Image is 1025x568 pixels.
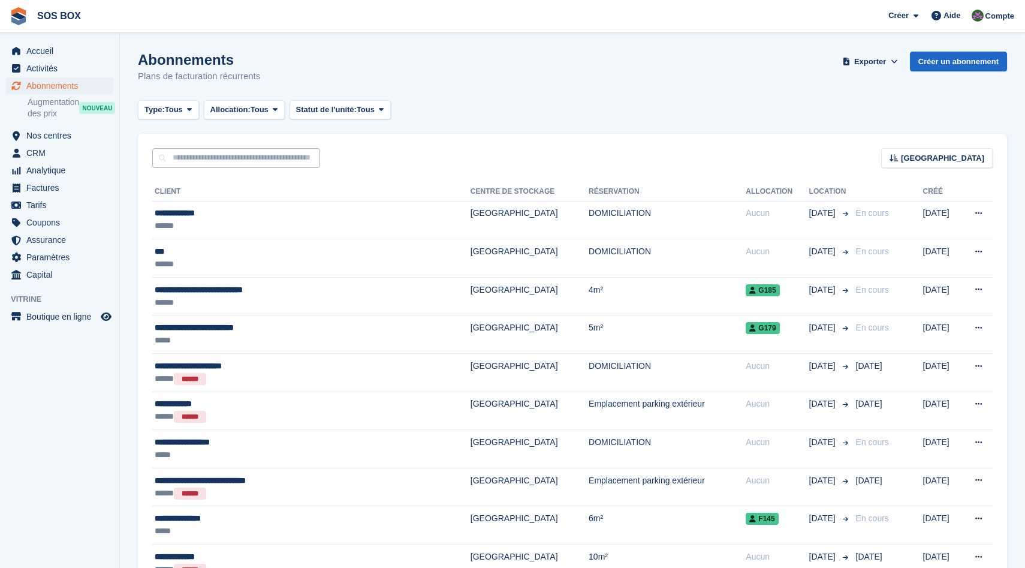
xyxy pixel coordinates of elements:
td: DOMICILIATION [589,239,746,278]
span: Factures [26,179,98,196]
span: Créer [888,10,909,22]
span: En cours [856,323,889,332]
div: Aucun [746,398,809,410]
span: [DATE] [809,284,838,296]
span: [DATE] [809,512,838,525]
span: Tarifs [26,197,98,214]
span: [GEOGRAPHIC_DATA] [901,152,984,164]
td: Emplacement parking extérieur [589,392,746,430]
span: [DATE] [809,321,838,334]
a: Créer un abonnement [910,52,1007,71]
td: [GEOGRAPHIC_DATA] [471,468,589,506]
span: Augmentation des prix [28,97,79,119]
span: Assurance [26,232,98,248]
td: [GEOGRAPHIC_DATA] [471,201,589,239]
td: [DATE] [923,354,959,392]
td: [DATE] [923,315,959,354]
span: En cours [856,437,889,447]
span: Analytique [26,162,98,179]
span: Tous [357,104,375,116]
span: [DATE] [856,361,882,371]
h1: Abonnements [138,52,260,68]
span: G185 [746,284,779,296]
span: Vitrine [11,293,119,305]
span: [DATE] [856,476,882,485]
div: NOUVEAU [79,102,115,114]
div: Aucun [746,436,809,449]
span: Compte [985,10,1014,22]
td: [DATE] [923,392,959,430]
td: DOMICILIATION [589,201,746,239]
button: Type: Tous [138,100,199,120]
span: Statut de l'unité: [296,104,357,116]
a: Augmentation des prix NOUVEAU [28,96,113,120]
a: menu [6,77,113,94]
span: [DATE] [809,436,838,449]
p: Plans de facturation récurrents [138,70,260,83]
span: Exporter [854,56,886,68]
span: En cours [856,513,889,523]
a: menu [6,127,113,144]
span: Type: [144,104,165,116]
th: Location [809,182,851,202]
td: 6m² [589,506,746,545]
div: Aucun [746,207,809,220]
span: En cours [856,285,889,294]
td: [GEOGRAPHIC_DATA] [471,392,589,430]
td: Emplacement parking extérieur [589,468,746,506]
span: Activités [26,60,98,77]
span: [DATE] [809,474,838,487]
span: Capital [26,266,98,283]
a: menu [6,162,113,179]
th: Allocation [746,182,809,202]
span: Tous [251,104,269,116]
th: Réservation [589,182,746,202]
span: Boutique en ligne [26,308,98,325]
td: [GEOGRAPHIC_DATA] [471,277,589,315]
th: Centre de stockage [471,182,589,202]
button: Statut de l'unité: Tous [290,100,391,120]
td: [DATE] [923,239,959,278]
a: menu [6,249,113,266]
span: Abonnements [26,77,98,94]
span: En cours [856,247,889,256]
span: Paramètres [26,249,98,266]
td: [DATE] [923,201,959,239]
span: G179 [746,322,779,334]
div: Aucun [746,474,809,487]
span: Accueil [26,43,98,59]
span: [DATE] [809,245,838,258]
button: Allocation: Tous [204,100,285,120]
td: [DATE] [923,506,959,545]
a: menu [6,60,113,77]
div: Aucun [746,360,809,372]
a: menu [6,179,113,196]
a: menu [6,308,113,325]
td: [GEOGRAPHIC_DATA] [471,239,589,278]
td: [GEOGRAPHIC_DATA] [471,315,589,354]
span: En cours [856,208,889,218]
a: menu [6,197,113,214]
span: CRM [26,145,98,161]
span: [DATE] [809,398,838,410]
div: Aucun [746,245,809,258]
img: ALEXANDRE SOUBIRA [972,10,984,22]
span: Nos centres [26,127,98,144]
span: [DATE] [809,207,838,220]
td: 4m² [589,277,746,315]
div: Aucun [746,551,809,563]
td: [GEOGRAPHIC_DATA] [471,430,589,468]
th: Créé [923,182,959,202]
span: [DATE] [809,360,838,372]
img: stora-icon-8386f47178a22dfd0bd8f6a31ec36ba5ce8667c1dd55bd0f319d3a0aa187defe.svg [10,7,28,25]
td: DOMICILIATION [589,430,746,468]
td: [DATE] [923,277,959,315]
a: menu [6,266,113,283]
span: Tous [165,104,183,116]
a: Boutique d'aperçu [99,309,113,324]
span: Coupons [26,214,98,231]
a: menu [6,214,113,231]
td: [DATE] [923,468,959,506]
span: [DATE] [856,399,882,408]
a: menu [6,43,113,59]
